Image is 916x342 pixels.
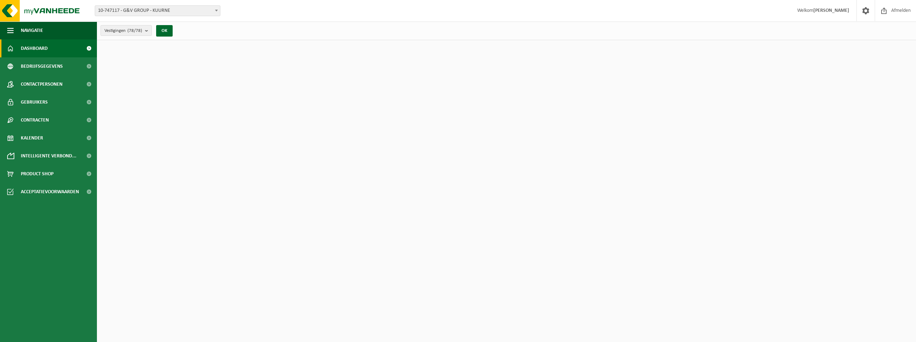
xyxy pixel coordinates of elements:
span: Intelligente verbond... [21,147,76,165]
span: Kalender [21,129,43,147]
span: Acceptatievoorwaarden [21,183,79,201]
span: Vestigingen [104,25,142,36]
strong: [PERSON_NAME] [813,8,849,13]
span: Contracten [21,111,49,129]
span: Bedrijfsgegevens [21,57,63,75]
span: Gebruikers [21,93,48,111]
span: Contactpersonen [21,75,62,93]
span: Navigatie [21,22,43,39]
span: 10-747117 - G&V GROUP - KUURNE [95,5,220,16]
count: (78/78) [127,28,142,33]
span: Product Shop [21,165,53,183]
button: Vestigingen(78/78) [101,25,152,36]
span: 10-747117 - G&V GROUP - KUURNE [95,6,220,16]
span: Dashboard [21,39,48,57]
button: OK [156,25,173,37]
